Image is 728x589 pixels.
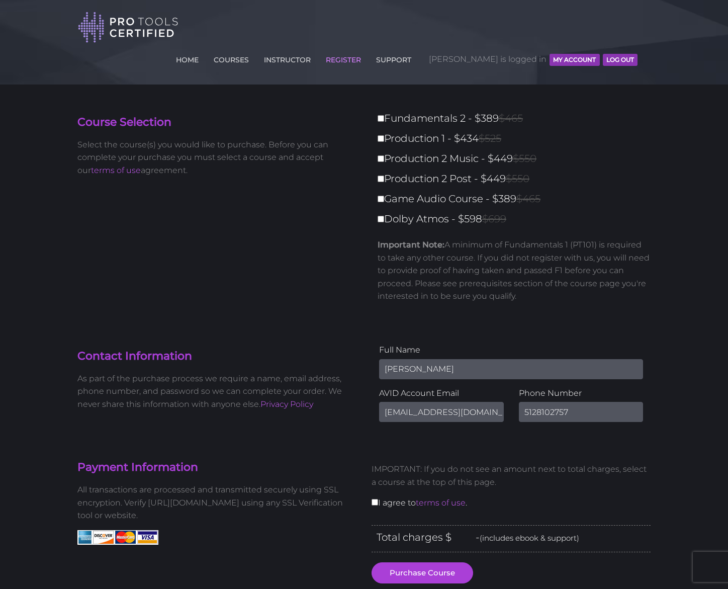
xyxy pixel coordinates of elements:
label: Fundamentals 2 - $389 [378,110,657,127]
button: Log Out [603,54,638,66]
span: $550 [506,173,529,185]
p: As part of the purchase process we require a name, email address, phone number, and password so w... [77,372,356,411]
p: Select the course(s) you would like to purchase. Before you can complete your purchase you must s... [77,138,356,177]
p: All transactions are processed and transmitted securely using SSL encryption. Verify [URL][DOMAIN... [77,483,356,522]
p: A minimum of Fundamentals 1 (PT101) is required to take any other course. If you did not register... [378,238,651,303]
span: [PERSON_NAME] is logged in [429,44,638,74]
img: American Express, Discover, MasterCard, Visa [77,530,158,545]
label: AVID Account Email [379,387,504,400]
label: Full Name [379,344,643,357]
button: Purchase Course [372,562,473,583]
a: REGISTER [323,50,363,66]
span: $699 [482,213,506,225]
input: Production 2 Post - $449$550 [378,176,384,182]
span: $550 [513,152,536,164]
input: Fundamentals 2 - $389$465 [378,115,384,122]
a: Privacy Policy [260,399,313,409]
label: Production 1 - $434 [378,130,657,147]
a: COURSES [211,50,251,66]
p: IMPORTANT: If you do not see an amount next to total charges, select a course at the top of this ... [372,463,651,488]
label: Production 2 Music - $449 [378,150,657,167]
h4: Payment Information [77,460,356,475]
a: SUPPORT [374,50,414,66]
strong: Important Note: [378,240,444,249]
label: Game Audio Course - $389 [378,190,657,208]
div: I agree to . [364,455,658,525]
a: terms of use [416,498,466,508]
span: (includes ebook & support) [480,533,579,543]
input: Production 1 - $434$525 [378,135,384,142]
input: Game Audio Course - $389$465 [378,196,384,202]
input: Dolby Atmos - $598$699 [378,216,384,222]
input: Production 2 Music - $449$550 [378,155,384,162]
span: $465 [516,193,540,205]
button: MY ACCOUNT [550,54,599,66]
img: Pro Tools Certified Logo [78,11,178,44]
a: terms of use [91,165,141,175]
span: $465 [499,112,523,124]
h4: Contact Information [77,349,356,364]
label: Production 2 Post - $449 [378,170,657,188]
div: Total charges $ - [372,525,651,553]
span: $525 [479,132,501,144]
label: Dolby Atmos - $598 [378,210,657,228]
h4: Course Selection [77,115,356,130]
a: INSTRUCTOR [261,50,313,66]
label: Phone Number [519,387,644,400]
a: HOME [173,50,201,66]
